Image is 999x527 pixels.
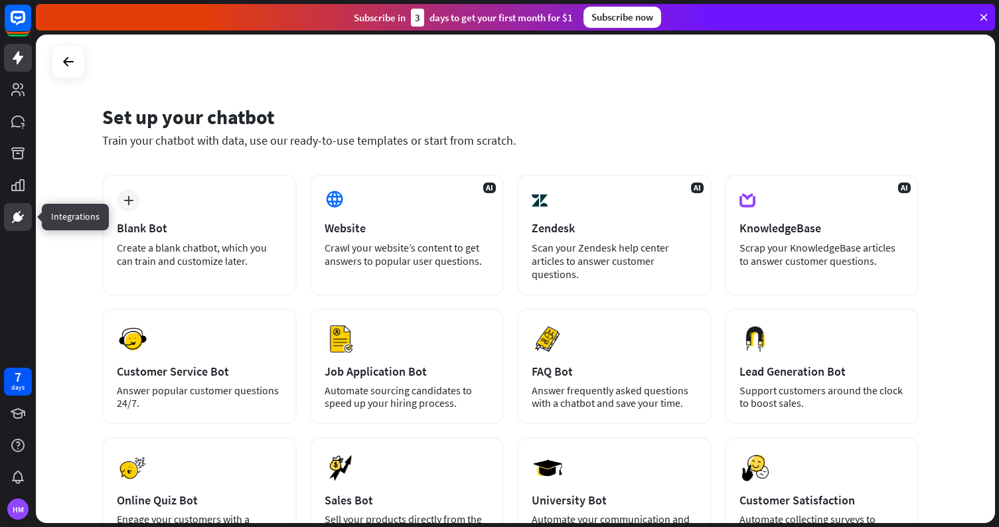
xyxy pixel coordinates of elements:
div: Crawl your website’s content to get answers to popular user questions. [325,241,490,267]
div: HM [7,498,29,520]
div: Automate sourcing candidates to speed up your hiring process. [325,384,490,410]
div: Job Application Bot [325,364,490,379]
div: Zendesk [532,220,697,236]
div: Answer popular customer questions 24/7. [117,384,282,410]
div: Answer frequently asked questions with a chatbot and save your time. [532,384,697,410]
div: Set up your chatbot [102,104,919,129]
div: Lead Generation Bot [739,364,905,379]
div: Customer Service Bot [117,364,282,379]
div: University Bot [532,492,697,508]
div: Scrap your KnowledgeBase articles to answer customer questions. [739,241,905,267]
div: Subscribe now [583,7,661,28]
div: Online Quiz Bot [117,492,282,508]
i: plus [123,196,133,205]
div: Support customers around the clock to boost sales. [739,384,905,410]
div: Create a blank chatbot, which you can train and customize later. [117,241,282,267]
div: Scan your Zendesk help center articles to answer customer questions. [532,241,697,281]
div: Train your chatbot with data, use our ready-to-use templates or start from scratch. [102,133,919,148]
span: AI [898,183,911,193]
a: 7 days [4,368,32,396]
div: KnowledgeBase [739,220,905,236]
div: Blank Bot [117,220,282,236]
div: Sales Bot [325,492,490,508]
div: Customer Satisfaction [739,492,905,508]
button: Open LiveChat chat widget [11,5,50,45]
div: FAQ Bot [532,364,697,379]
div: Website [325,220,490,236]
div: Subscribe in days to get your first month for $1 [354,9,573,27]
div: 7 [15,371,21,383]
div: 3 [411,9,424,27]
div: days [11,383,25,392]
span: AI [691,183,704,193]
span: AI [483,183,496,193]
